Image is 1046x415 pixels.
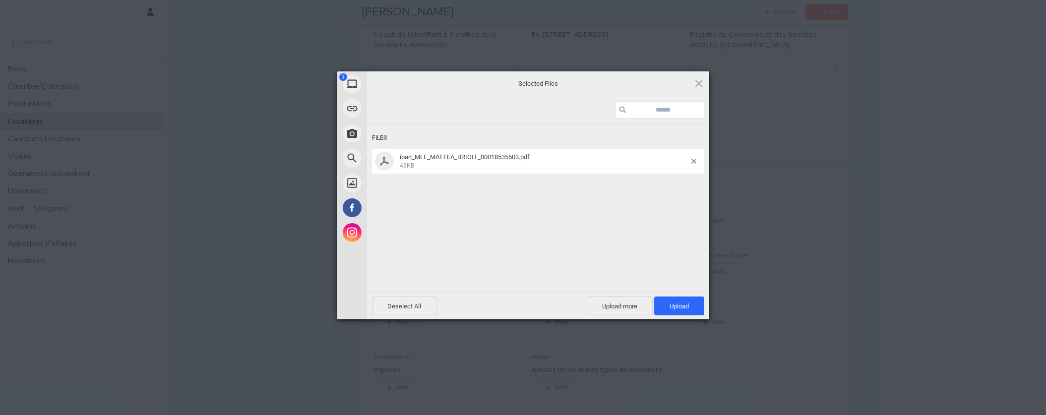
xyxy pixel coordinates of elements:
div: Files [372,129,704,147]
span: 1 [339,73,347,81]
div: Link (URL) [337,96,456,121]
div: Unsplash [337,171,456,195]
span: iban_MLE_MATTEA_BRIOIT_00018535503.pdf [400,153,530,161]
span: Click here or hit ESC to close picker [693,78,704,89]
div: Web Search [337,146,456,171]
span: 43KB [400,162,414,169]
span: Selected Files [439,79,637,88]
span: Upload [654,296,704,315]
span: Upload [670,302,689,310]
span: Upload more [587,296,653,315]
div: Take Photo [337,121,456,146]
div: Facebook [337,195,456,220]
span: Deselect All [372,296,436,315]
div: My Device [337,71,456,96]
span: iban_MLE_MATTEA_BRIOIT_00018535503.pdf [397,153,691,170]
div: Instagram [337,220,456,245]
